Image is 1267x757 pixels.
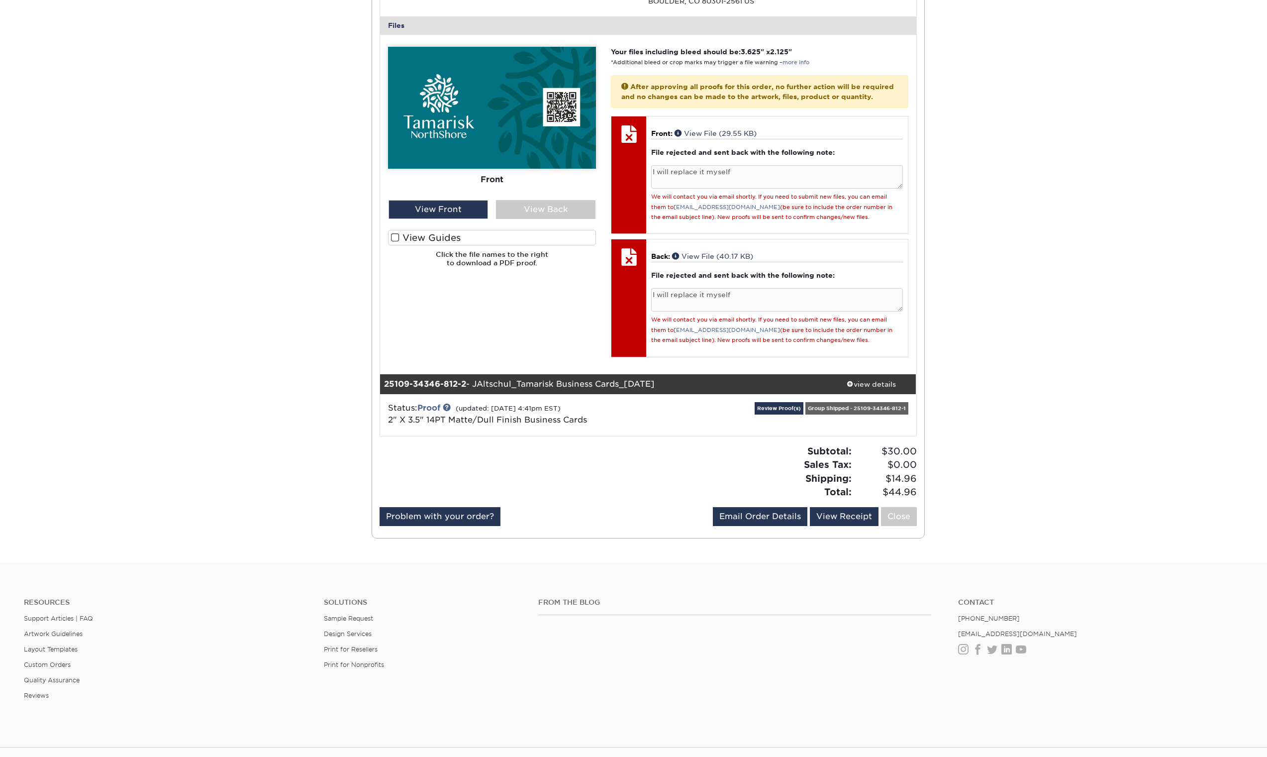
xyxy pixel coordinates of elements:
div: Front [388,168,596,190]
strong: Your files including bleed should be: " x " [611,48,792,56]
a: Email Order Details [713,507,807,526]
span: $14.96 [855,472,917,486]
strong: Shipping: [805,473,852,484]
span: $44.96 [855,485,917,499]
a: 2" X 3.5" 14PT Matte/Dull Finish Business Cards [388,415,587,425]
div: Files [380,16,916,34]
strong: Sales Tax: [804,459,852,470]
strong: Total: [824,486,852,497]
span: $30.00 [855,444,917,458]
a: [EMAIL_ADDRESS][DOMAIN_NAME] [958,630,1077,638]
a: Close [881,507,917,526]
a: view details [827,374,916,394]
a: Print for Resellers [324,646,378,653]
small: (updated: [DATE] 4:41pm EST) [456,405,561,412]
a: Review Proof(s) [755,402,803,415]
div: Group Shipped - 25109-34346-812-1 [805,402,908,415]
a: View File (40.17 KB) [672,252,753,260]
a: [EMAIL_ADDRESS][DOMAIN_NAME] [674,327,780,333]
div: View Front [389,200,488,219]
small: *Additional bleed or crop marks may trigger a file warning – [611,59,809,66]
a: Problem with your order? [380,507,500,526]
span: Front: [651,129,673,137]
a: Print for Nonprofits [324,661,384,668]
a: Artwork Guidelines [24,630,83,638]
textarea: I will replace it myself [651,288,902,312]
h4: Resources [24,598,309,607]
h4: From the Blog [538,598,931,607]
a: Layout Templates [24,646,78,653]
strong: File rejected and sent back with the following note: [651,148,835,156]
span: $0.00 [855,458,917,472]
a: [PHONE_NUMBER] [958,615,1020,622]
a: Proof [417,403,440,413]
a: more info [782,59,809,66]
a: View Receipt [810,507,878,526]
strong: File rejected and sent back with the following note: [651,271,835,279]
a: Custom Orders [24,661,71,668]
div: View Back [496,200,595,219]
a: Support Articles | FAQ [24,615,93,622]
h6: Click the file names to the right to download a PDF proof. [388,250,596,275]
a: [EMAIL_ADDRESS][DOMAIN_NAME] [674,204,780,211]
label: View Guides [388,230,596,245]
h4: Solutions [324,598,523,607]
strong: 25109-34346-812-2 [384,379,466,389]
div: Status: [381,402,737,426]
small: We will contact you via email shortly. If you need to submit new files, you can email them to (be... [651,317,892,343]
strong: Subtotal: [807,445,852,456]
a: Quality Assurance [24,676,80,684]
div: view details [827,379,916,389]
small: We will contact you via email shortly. If you need to submit new files, you can email them to (be... [651,194,892,220]
textarea: I will replace it myself [651,165,902,189]
a: Reviews [24,692,49,699]
a: Sample Request [324,615,373,622]
a: Contact [958,598,1243,607]
strong: After approving all proofs for this order, no further action will be required and no changes can ... [621,83,894,101]
span: 2.125 [770,48,788,56]
span: 3.625 [741,48,761,56]
a: View File (29.55 KB) [675,129,757,137]
span: Back: [651,252,670,260]
a: Design Services [324,630,372,638]
div: - JAltschul_Tamarisk Business Cards_[DATE] [380,374,827,394]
